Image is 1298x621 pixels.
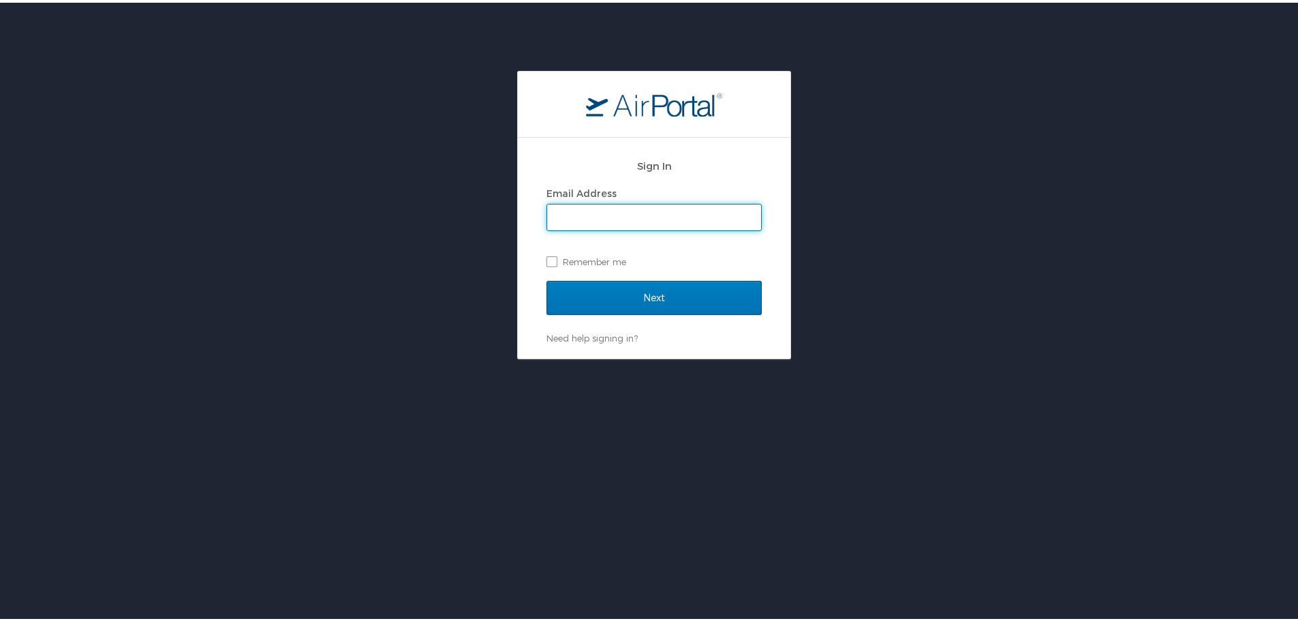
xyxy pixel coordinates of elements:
input: Next [546,278,762,312]
label: Email Address [546,185,617,196]
h2: Sign In [546,155,762,171]
a: Need help signing in? [546,330,638,341]
img: logo [586,89,722,114]
label: Remember me [546,249,762,269]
